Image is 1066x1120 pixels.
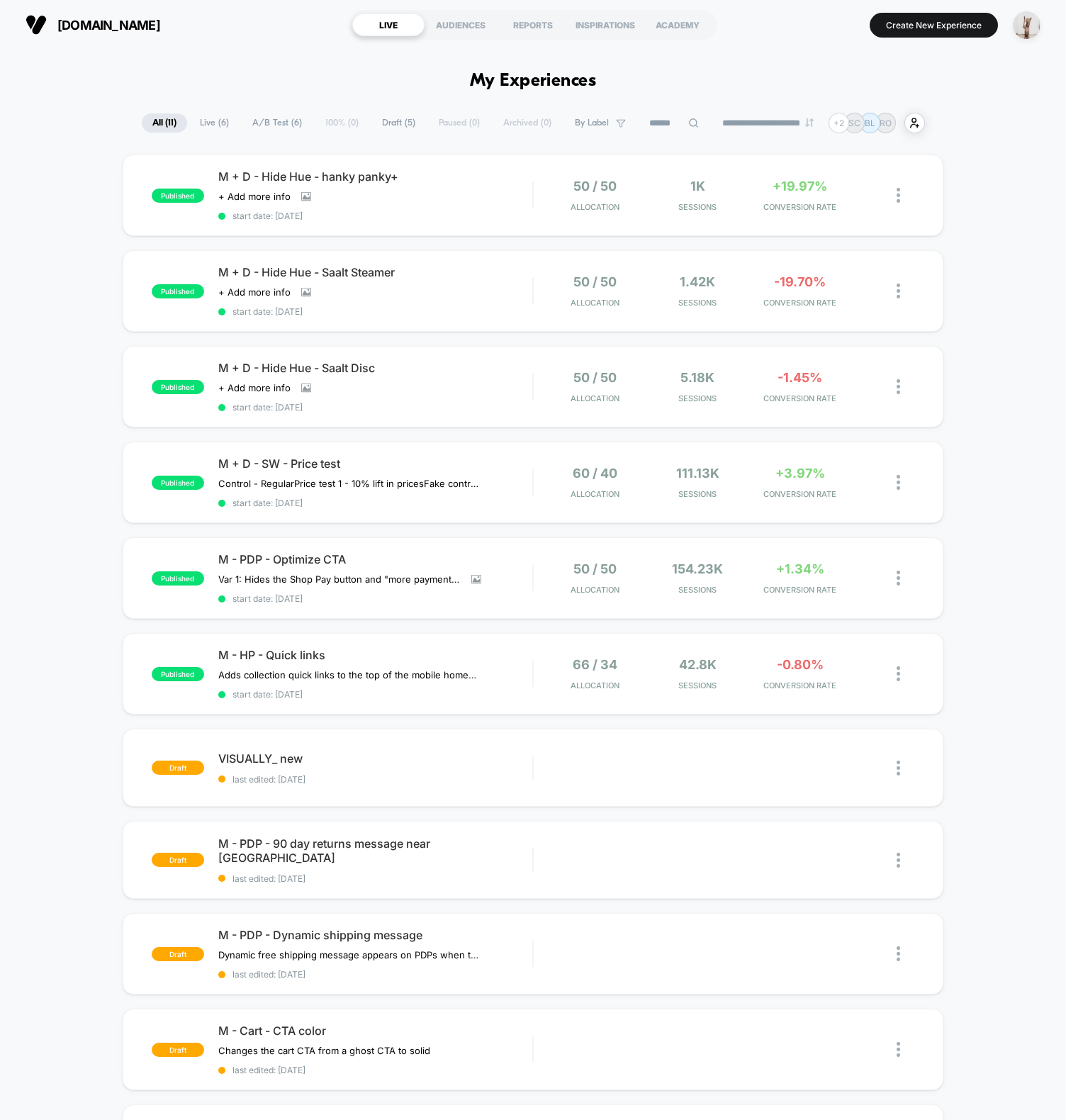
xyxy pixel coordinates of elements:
[679,657,717,672] span: 42.8k
[573,179,617,194] span: 50 / 50
[641,13,714,36] div: ACADEMY
[152,761,204,775] span: draft
[775,466,825,481] span: +3.97%
[573,274,617,289] span: 50 / 50
[26,14,47,35] img: Visually logo
[650,681,745,690] span: Sessions
[571,202,619,212] span: Allocation
[897,1042,900,1057] img: close
[573,370,617,385] span: 50 / 50
[897,946,900,961] img: close
[650,393,745,403] span: Sessions
[650,585,745,595] span: Sessions
[218,648,532,662] span: M - HP - Quick links
[676,466,719,481] span: 111.13k
[650,489,745,499] span: Sessions
[650,298,745,308] span: Sessions
[897,379,900,394] img: close
[805,118,814,127] img: end
[218,751,532,766] span: VISUALLY_ new
[776,561,824,576] span: +1.34%
[218,1045,430,1056] span: Changes the cart CTA from a ghost CTA to solid
[752,298,847,308] span: CONVERSION RATE
[218,949,481,961] span: Dynamic free shipping message appears on PDPs when the cart is $50+
[218,361,532,375] span: M + D - Hide Hue - Saalt Disc
[650,202,745,212] span: Sessions
[218,669,481,681] span: Adds collection quick links to the top of the mobile homepage
[897,761,900,775] img: close
[152,380,204,394] span: published
[1013,11,1040,39] img: ppic
[242,113,313,133] span: A/B Test ( 6 )
[897,188,900,203] img: close
[690,179,705,194] span: 1k
[672,561,723,576] span: 154.23k
[152,189,204,203] span: published
[218,836,532,865] span: M - PDP - 90 day returns message near [GEOGRAPHIC_DATA]
[189,113,240,133] span: Live ( 6 )
[218,873,532,884] span: last edited: [DATE]
[352,13,425,36] div: LIVE
[371,113,426,133] span: Draft ( 5 )
[752,202,847,212] span: CONVERSION RATE
[573,561,617,576] span: 50 / 50
[1009,11,1045,40] button: ppic
[218,969,532,980] span: last edited: [DATE]
[829,113,849,133] div: + 2
[152,571,204,586] span: published
[897,853,900,868] img: close
[897,571,900,586] img: close
[571,489,619,499] span: Allocation
[152,476,204,490] span: published
[774,274,826,289] span: -19.70%
[571,298,619,308] span: Allocation
[152,667,204,681] span: published
[21,13,164,36] button: [DOMAIN_NAME]
[778,370,822,385] span: -1.45%
[848,118,860,128] p: SC
[897,666,900,681] img: close
[777,657,824,672] span: -0.80%
[152,284,204,298] span: published
[142,113,187,133] span: All ( 11 )
[497,13,569,36] div: REPORTS
[218,593,532,604] span: start date: [DATE]
[571,585,619,595] span: Allocation
[569,13,641,36] div: INSPIRATIONS
[752,393,847,403] span: CONVERSION RATE
[152,947,204,961] span: draft
[571,681,619,690] span: Allocation
[218,1024,532,1038] span: M - Cart - CTA color
[218,191,291,202] span: + Add more info
[897,284,900,298] img: close
[218,169,532,184] span: M + D - Hide Hue - hanky panky+
[57,18,160,33] span: [DOMAIN_NAME]
[680,274,715,289] span: 1.42k
[218,211,532,221] span: start date: [DATE]
[870,13,998,38] button: Create New Experience
[218,498,532,508] span: start date: [DATE]
[752,489,847,499] span: CONVERSION RATE
[218,382,291,393] span: + Add more info
[680,370,714,385] span: 5.18k
[218,1065,532,1075] span: last edited: [DATE]
[218,774,532,785] span: last edited: [DATE]
[152,1043,204,1057] span: draft
[218,306,532,317] span: start date: [DATE]
[425,13,497,36] div: AUDIENCES
[218,457,532,471] span: M + D - SW - Price test
[470,71,597,91] h1: My Experiences
[218,689,532,700] span: start date: [DATE]
[571,393,619,403] span: Allocation
[218,573,461,585] span: Var 1: Hides the Shop Pay button and "more payment options" link on PDPsVar 2: Change the CTA col...
[218,402,532,413] span: start date: [DATE]
[218,478,481,489] span: Control - RegularPrice test 1 - 10% lift in pricesFake control - Removes upsells in CartPrice tes...
[897,475,900,490] img: close
[575,118,609,128] span: By Label
[773,179,827,194] span: +19.97%
[752,681,847,690] span: CONVERSION RATE
[865,118,875,128] p: BL
[752,585,847,595] span: CONVERSION RATE
[573,466,617,481] span: 60 / 40
[218,552,532,566] span: M - PDP - Optimize CTA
